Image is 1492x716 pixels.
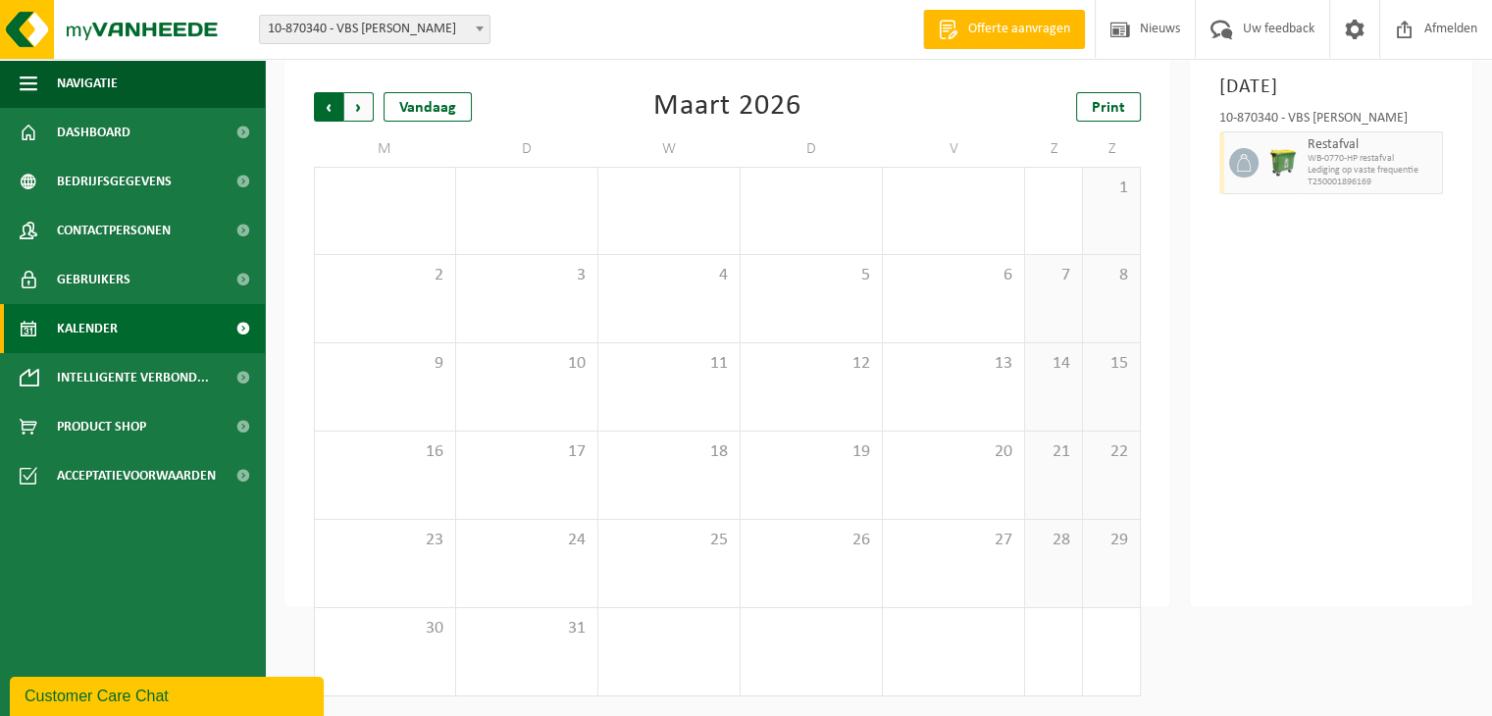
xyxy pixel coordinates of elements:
[57,59,118,108] span: Navigatie
[57,108,130,157] span: Dashboard
[1035,441,1072,463] span: 21
[57,451,216,500] span: Acceptatievoorwaarden
[653,92,801,122] div: Maart 2026
[1025,131,1083,167] td: Z
[314,92,343,122] span: Vorige
[57,402,146,451] span: Product Shop
[1219,112,1443,131] div: 10-870340 - VBS [PERSON_NAME]
[893,530,1014,551] span: 27
[325,441,445,463] span: 16
[1093,441,1130,463] span: 22
[598,131,741,167] td: W
[1092,100,1125,116] span: Print
[883,131,1025,167] td: V
[608,530,730,551] span: 25
[325,530,445,551] span: 23
[741,131,883,167] td: D
[1035,530,1072,551] span: 28
[344,92,374,122] span: Volgende
[750,353,872,375] span: 12
[325,618,445,639] span: 30
[325,265,445,286] span: 2
[314,131,456,167] td: M
[466,353,588,375] span: 10
[259,15,490,44] span: 10-870340 - VBS KASPAR - REKKEM
[1308,165,1437,177] span: Lediging op vaste frequentie
[466,441,588,463] span: 17
[1219,73,1443,102] h3: [DATE]
[963,20,1075,39] span: Offerte aanvragen
[1093,265,1130,286] span: 8
[1076,92,1141,122] a: Print
[57,206,171,255] span: Contactpersonen
[57,353,209,402] span: Intelligente verbond...
[1093,530,1130,551] span: 29
[466,618,588,639] span: 31
[1308,153,1437,165] span: WB-0770-HP restafval
[1035,265,1072,286] span: 7
[57,255,130,304] span: Gebruikers
[1093,178,1130,199] span: 1
[1268,148,1298,178] img: WB-0770-HPE-GN-50
[608,265,730,286] span: 4
[57,157,172,206] span: Bedrijfsgegevens
[57,304,118,353] span: Kalender
[750,265,872,286] span: 5
[893,265,1014,286] span: 6
[466,265,588,286] span: 3
[325,353,445,375] span: 9
[1083,131,1141,167] td: Z
[750,441,872,463] span: 19
[893,441,1014,463] span: 20
[1308,137,1437,153] span: Restafval
[1308,177,1437,188] span: T250001896169
[608,441,730,463] span: 18
[608,353,730,375] span: 11
[260,16,489,43] span: 10-870340 - VBS KASPAR - REKKEM
[923,10,1085,49] a: Offerte aanvragen
[1093,353,1130,375] span: 15
[1035,353,1072,375] span: 14
[750,530,872,551] span: 26
[893,353,1014,375] span: 13
[384,92,472,122] div: Vandaag
[456,131,598,167] td: D
[10,673,328,716] iframe: chat widget
[466,530,588,551] span: 24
